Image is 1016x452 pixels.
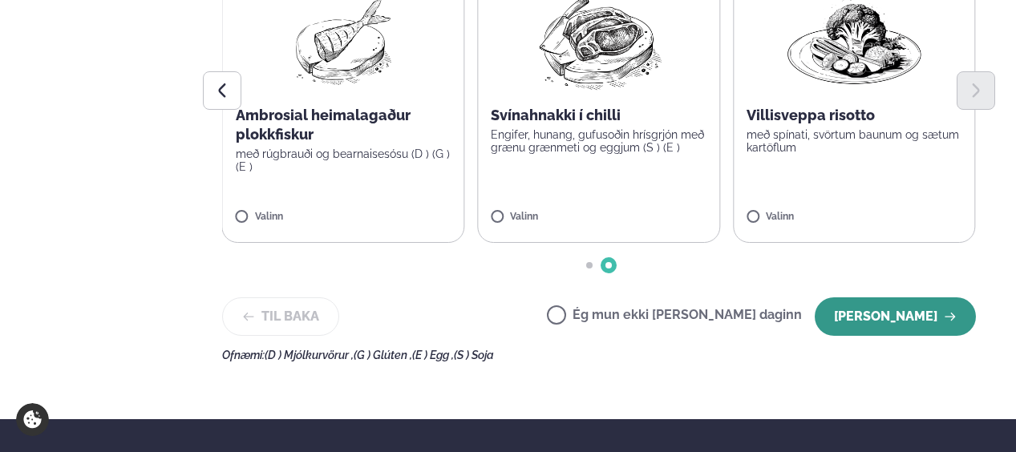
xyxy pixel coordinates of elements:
div: Ofnæmi: [222,349,977,361]
p: með spínati, svörtum baunum og sætum kartöflum [747,128,962,154]
p: með rúgbrauði og bearnaisesósu (D ) (G ) (E ) [236,147,451,173]
button: Previous slide [203,71,241,110]
span: (S ) Soja [454,349,494,361]
span: (D ) Mjólkurvörur , [265,349,354,361]
p: Engifer, hunang, gufusoðin hrísgrjón með grænu grænmeti og eggjum (S ) (E ) [491,128,706,154]
button: Next slide [957,71,995,110]
span: Go to slide 1 [586,262,593,268]
span: (G ) Glúten , [354,349,412,361]
span: (E ) Egg , [412,349,454,361]
button: Til baka [222,297,339,336]
p: Ambrosial heimalagaður plokkfiskur [236,106,451,144]
a: Cookie settings [16,403,49,436]
span: Go to slide 2 [605,262,612,268]
p: Villisveppa risotto [747,106,962,125]
p: Svínahnakki í chilli [491,106,706,125]
button: [PERSON_NAME] [815,297,976,336]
